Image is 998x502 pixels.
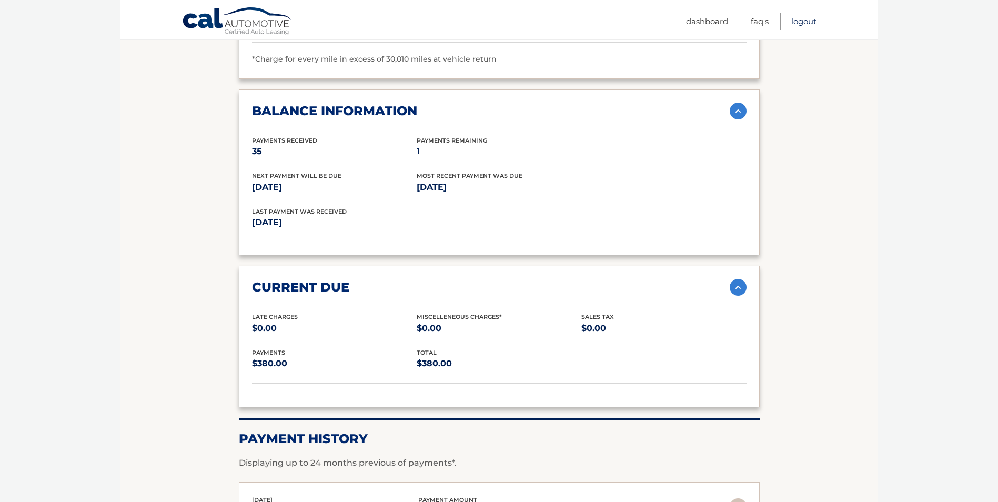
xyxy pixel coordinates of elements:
span: Payments Remaining [417,137,487,144]
a: Cal Automotive [182,7,293,37]
p: [DATE] [417,180,581,195]
span: Next Payment will be due [252,172,341,179]
img: accordion-active.svg [730,279,747,296]
p: $380.00 [417,356,581,371]
a: Dashboard [686,13,728,30]
p: [DATE] [252,180,417,195]
span: Miscelleneous Charges* [417,313,502,320]
span: Most Recent Payment Was Due [417,172,522,179]
p: $0.00 [417,321,581,336]
h2: balance information [252,103,417,119]
span: Last Payment was received [252,208,347,215]
p: [DATE] [252,215,499,230]
p: Displaying up to 24 months previous of payments*. [239,457,760,469]
p: $0.00 [581,321,746,336]
a: Logout [791,13,816,30]
span: Late Charges [252,313,298,320]
a: FAQ's [751,13,769,30]
p: 35 [252,144,417,159]
span: *Charge for every mile in excess of 30,010 miles at vehicle return [252,54,497,64]
p: 1 [417,144,581,159]
p: $380.00 [252,356,417,371]
h2: current due [252,279,349,295]
p: $0.00 [252,321,417,336]
span: Sales Tax [581,313,614,320]
span: payments [252,349,285,356]
span: Payments Received [252,137,317,144]
span: total [417,349,437,356]
img: accordion-active.svg [730,103,747,119]
h2: Payment History [239,431,760,447]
